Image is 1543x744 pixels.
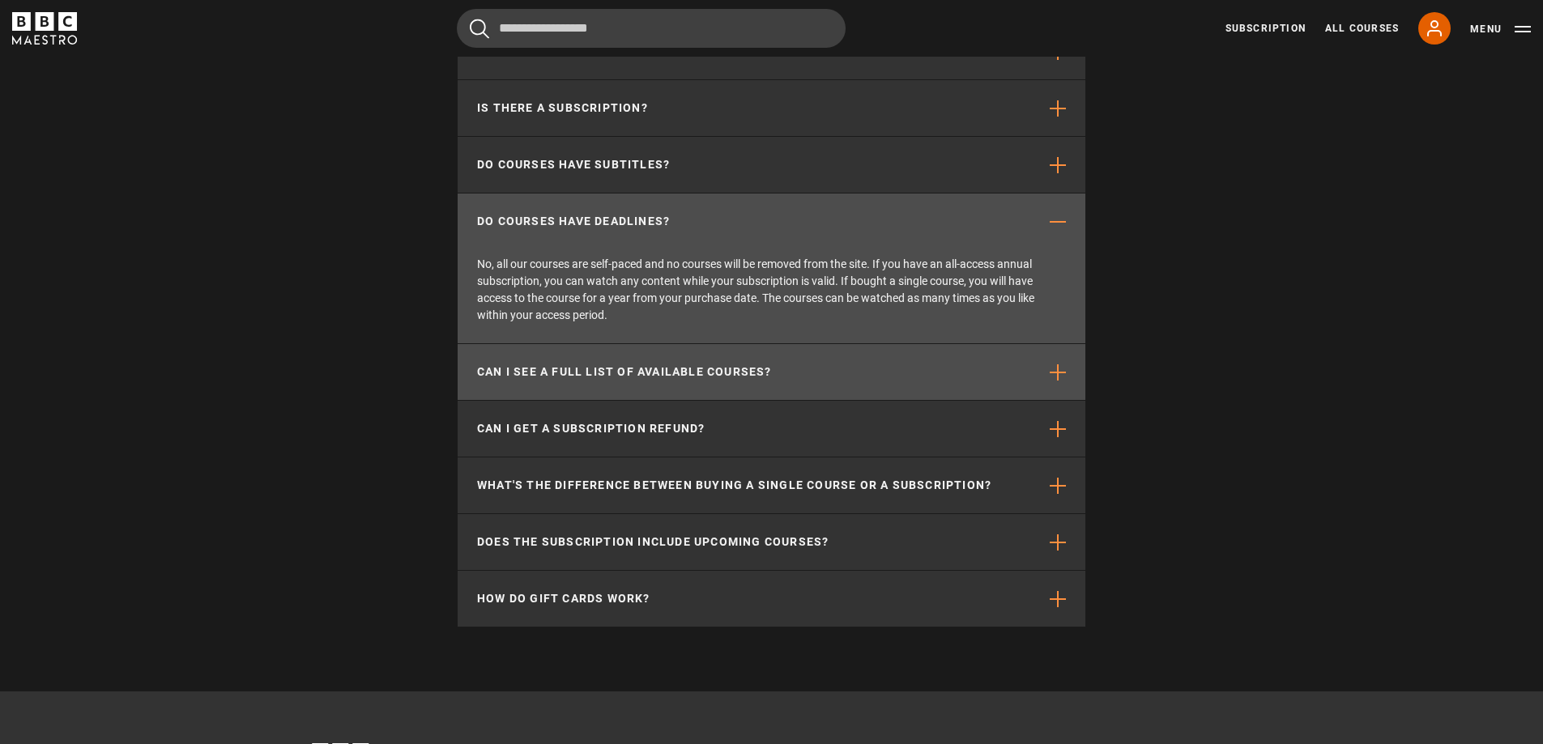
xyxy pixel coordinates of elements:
[477,156,670,173] p: Do courses have subtitles?
[477,213,670,230] p: Do courses have deadlines?
[1225,21,1306,36] a: Subscription
[477,477,991,494] p: What's the difference between buying a single course or a subscription?
[477,256,1066,324] p: No, all our courses are self-paced and no courses will be removed from the site. If you have an a...
[1470,21,1531,37] button: Toggle navigation
[12,12,77,45] svg: BBC Maestro
[1325,21,1399,36] a: All Courses
[470,19,489,39] button: Submit the search query
[477,534,829,551] p: Does the subscription include upcoming courses?
[477,590,650,607] p: How do gift cards work?
[458,571,1085,627] button: How do gift cards work?
[458,193,1085,249] button: Do courses have deadlines?
[477,363,772,381] p: Can I see a full list of available courses?
[477,420,705,437] p: Can I get a subscription refund?
[458,457,1085,513] button: What's the difference between buying a single course or a subscription?
[458,401,1085,457] button: Can I get a subscription refund?
[477,100,648,117] p: Is there a subscription?
[458,514,1085,570] button: Does the subscription include upcoming courses?
[458,80,1085,136] button: Is there a subscription?
[458,344,1085,400] button: Can I see a full list of available courses?
[457,9,846,48] input: Search
[458,137,1085,193] button: Do courses have subtitles?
